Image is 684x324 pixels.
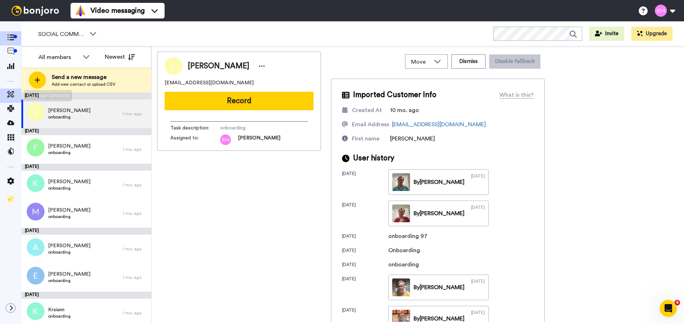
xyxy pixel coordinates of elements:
span: onboarding [48,214,90,219]
div: [DATE] [471,278,485,296]
span: [PERSON_NAME] [48,178,90,185]
img: Image of Lory [165,57,182,75]
img: k.png [27,174,45,192]
div: [DATE] [342,202,388,226]
div: First name [352,134,379,143]
a: By[PERSON_NAME][DATE] [388,275,489,300]
span: onboarding [48,249,90,255]
span: [PERSON_NAME] [48,242,90,249]
div: [DATE] [21,228,151,235]
a: [EMAIL_ADDRESS][DOMAIN_NAME] [392,122,486,127]
div: 1 mo. ago [123,310,148,316]
div: [DATE] [21,164,151,171]
img: adc33dde-1e69-48e1-816a-cf139b310ab0-thumb.jpg [392,205,410,222]
button: Invite [589,27,624,41]
a: By[PERSON_NAME][DATE] [388,201,489,226]
span: [PERSON_NAME] [188,61,249,71]
div: [DATE] [21,128,151,135]
img: m.png [27,203,45,221]
div: By [PERSON_NAME] [414,283,465,292]
div: 1 mo. ago [123,111,148,117]
span: onboarding [48,150,90,155]
span: [PERSON_NAME] [48,107,90,114]
button: Record [165,92,313,110]
div: 1 mo. ago [123,275,148,280]
div: Onboarding [388,246,424,255]
span: onboarding [48,185,90,191]
span: Video messaging [90,6,145,16]
img: rm.png [220,134,231,145]
div: Created At [352,106,382,115]
span: Krsiann [48,306,71,313]
span: onboarding [48,278,90,283]
span: Send a new message [52,73,115,81]
div: All members [38,53,79,62]
div: [DATE] [342,248,388,255]
div: [DATE] [21,292,151,299]
img: 9f0b11a4-f538-409a-99b3-46dc678337a7-thumb.jpg [392,278,410,296]
div: 1 mo. ago [123,246,148,252]
img: a.png [27,238,45,256]
button: Disable fallback [489,54,540,69]
div: 1 mo. ago [123,211,148,216]
span: 10 mo. ago [390,107,419,113]
div: [DATE] [342,276,388,300]
span: [PERSON_NAME] [48,271,90,278]
div: Email Address [352,120,389,129]
img: 385bab0f-b5f1-44f1-b10e-990aaa8124fb-thumb.jpg [392,173,410,191]
a: By[PERSON_NAME][DATE] [388,169,489,195]
span: [PERSON_NAME] [48,143,90,150]
div: onboarding [388,260,424,269]
span: onboarding [48,313,71,319]
span: [EMAIL_ADDRESS][DOMAIN_NAME] [165,79,254,86]
span: Assigned to: [170,134,220,145]
div: 1 mo. ago [123,147,148,152]
span: onboarding [48,114,90,120]
button: Upgrade [631,27,673,41]
div: [DATE] [21,92,151,100]
span: Move [411,58,430,66]
span: [PERSON_NAME] [238,134,280,145]
div: By [PERSON_NAME] [414,178,465,186]
button: Dismiss [451,54,486,69]
div: [DATE] [342,171,388,195]
span: User history [353,153,394,164]
img: e.png [27,267,45,285]
div: By [PERSON_NAME] [414,209,465,218]
img: Checklist.svg [7,196,14,203]
div: [DATE] [471,173,485,191]
img: bj-logo-header-white.svg [9,6,62,16]
div: [DATE] [342,233,388,240]
div: What is this? [499,91,534,99]
div: [DATE] [342,262,388,269]
img: f.png [27,139,45,156]
span: Imported Customer Info [353,90,436,100]
div: By [PERSON_NAME] [414,314,465,323]
img: k.png [27,302,45,320]
button: Newest [99,50,140,64]
div: onboarding 97 [388,232,427,240]
iframe: Intercom live chat [660,300,677,317]
span: SOCIAL COMMAND CENTER [38,30,86,38]
span: onboarding [220,124,288,132]
span: [PERSON_NAME] [48,207,90,214]
span: 4 [674,300,680,306]
div: Message template [24,90,72,101]
div: [DATE] [471,205,485,222]
span: [PERSON_NAME] [390,136,435,142]
div: 1 mo. ago [123,182,148,188]
span: Add new contact or upload CSV [52,81,115,87]
span: Task description : [170,124,220,132]
img: l.png [27,103,45,121]
img: vm-color.svg [75,5,86,16]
